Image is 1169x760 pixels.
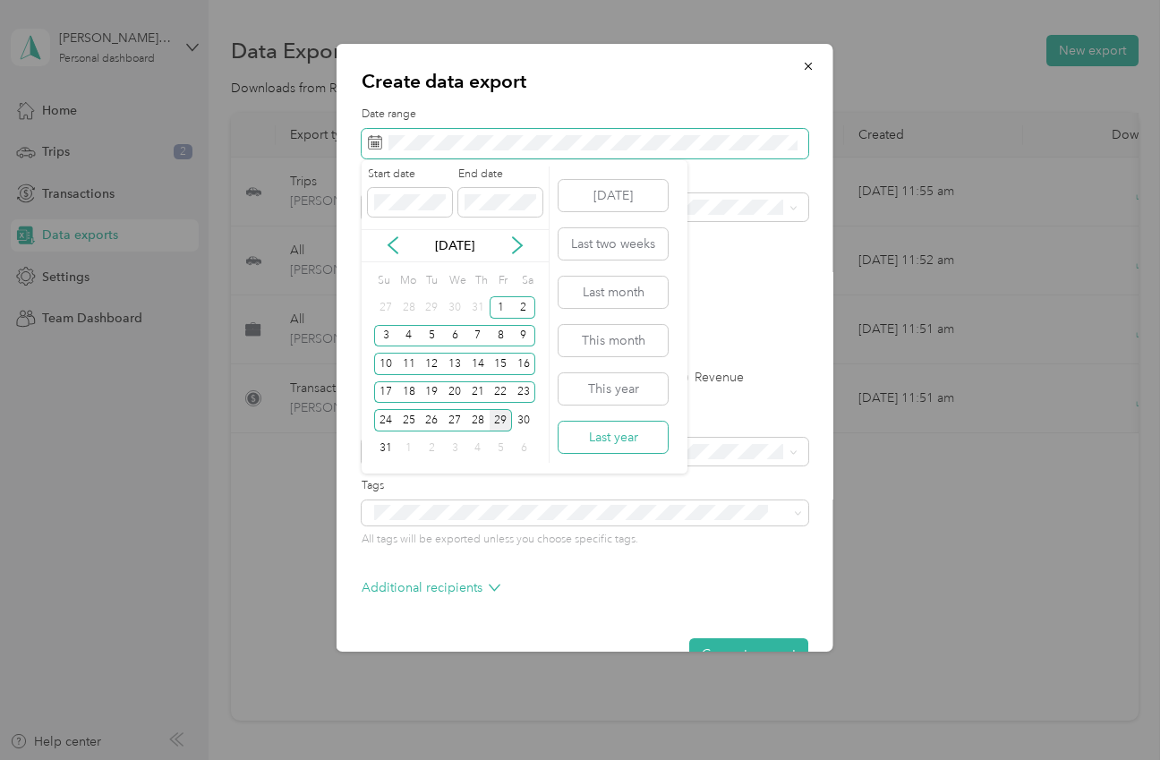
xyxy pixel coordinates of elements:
[374,381,397,404] div: 17
[422,269,439,294] div: Tu
[374,409,397,431] div: 24
[512,325,535,347] div: 9
[417,236,492,255] p: [DATE]
[512,409,535,431] div: 30
[559,180,668,211] button: [DATE]
[559,228,668,260] button: Last two weeks
[362,532,808,548] p: All tags will be exported unless you choose specific tags.
[374,325,397,347] div: 3
[559,325,668,356] button: This month
[374,269,391,294] div: Su
[362,69,808,94] p: Create data export
[397,409,421,431] div: 25
[490,381,513,404] div: 22
[397,381,421,404] div: 18
[466,438,490,460] div: 4
[676,371,744,384] label: Revenue
[446,269,466,294] div: We
[466,325,490,347] div: 7
[490,438,513,460] div: 5
[512,296,535,319] div: 2
[368,167,452,183] label: Start date
[397,353,421,375] div: 11
[362,478,808,494] label: Tags
[420,325,443,347] div: 5
[559,422,668,453] button: Last year
[490,409,513,431] div: 29
[559,277,668,308] button: Last month
[420,409,443,431] div: 26
[420,438,443,460] div: 2
[362,578,500,597] p: Additional recipients
[397,296,421,319] div: 28
[466,381,490,404] div: 21
[689,638,808,670] button: Generate export
[397,438,421,460] div: 1
[443,296,466,319] div: 30
[443,381,466,404] div: 20
[559,373,668,405] button: This year
[512,381,535,404] div: 23
[420,353,443,375] div: 12
[458,167,542,183] label: End date
[466,353,490,375] div: 14
[374,353,397,375] div: 10
[362,107,808,123] label: Date range
[495,269,512,294] div: Fr
[473,269,490,294] div: Th
[1069,660,1169,760] iframe: Everlance-gr Chat Button Frame
[466,409,490,431] div: 28
[512,353,535,375] div: 16
[397,269,417,294] div: Mo
[490,353,513,375] div: 15
[374,438,397,460] div: 31
[420,296,443,319] div: 29
[518,269,535,294] div: Sa
[443,438,466,460] div: 3
[443,409,466,431] div: 27
[490,296,513,319] div: 1
[374,296,397,319] div: 27
[420,381,443,404] div: 19
[443,325,466,347] div: 6
[443,353,466,375] div: 13
[512,438,535,460] div: 6
[397,325,421,347] div: 4
[466,296,490,319] div: 31
[490,325,513,347] div: 8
